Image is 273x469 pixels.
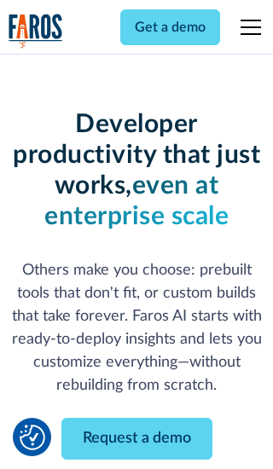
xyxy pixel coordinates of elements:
p: Others make you choose: prebuilt tools that don't fit, or custom builds that take forever. Faros ... [9,259,265,397]
strong: even at enterprise scale [44,173,229,229]
button: Cookie Settings [20,425,45,450]
a: Request a demo [61,418,212,460]
img: Logo of the analytics and reporting company Faros. [9,14,63,49]
strong: Developer productivity that just works, [13,112,260,199]
div: menu [230,7,264,48]
a: home [9,14,63,49]
a: Get a demo [120,9,220,45]
img: Revisit consent button [20,425,45,450]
